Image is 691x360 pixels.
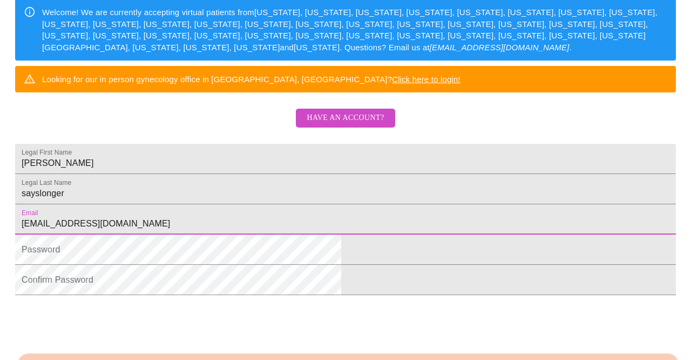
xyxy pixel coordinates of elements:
[430,43,570,52] em: [EMAIL_ADDRESS][DOMAIN_NAME]
[42,2,667,57] div: Welcome! We are currently accepting virtual patients from [US_STATE], [US_STATE], [US_STATE], [US...
[296,109,395,128] button: Have an account?
[15,301,179,343] iframe: reCAPTCHA
[293,121,397,130] a: Have an account?
[392,75,460,84] a: Click here to login!
[42,69,460,89] div: Looking for our in person gynecology office in [GEOGRAPHIC_DATA], [GEOGRAPHIC_DATA]?
[307,111,384,125] span: Have an account?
